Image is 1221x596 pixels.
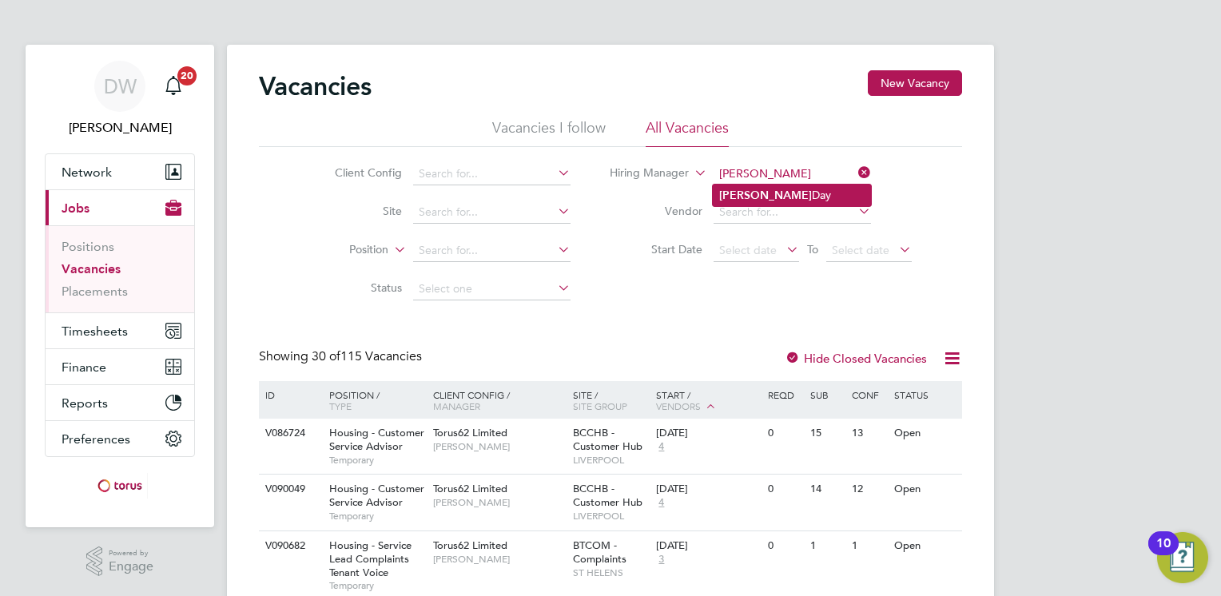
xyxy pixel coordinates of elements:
span: Torus62 Limited [433,538,507,552]
div: 0 [764,531,805,561]
div: Start / [652,381,764,421]
div: Showing [259,348,425,365]
span: Torus62 Limited [433,426,507,439]
span: Manager [433,399,480,412]
span: DW [104,76,137,97]
input: Search for... [413,201,571,224]
span: Type [329,399,352,412]
span: Network [62,165,112,180]
div: Position / [317,381,429,419]
div: Open [890,419,960,448]
span: 115 Vacancies [312,348,422,364]
div: [DATE] [656,427,760,440]
div: 1 [848,531,889,561]
label: Hide Closed Vacancies [785,351,927,366]
span: Torus62 Limited [433,482,507,495]
label: Status [310,280,402,295]
label: Start Date [610,242,702,256]
div: 12 [848,475,889,504]
span: LIVERPOOL [573,510,649,522]
button: Timesheets [46,313,194,348]
input: Search for... [413,240,571,262]
label: Site [310,204,402,218]
li: Day [713,185,871,206]
span: Engage [109,560,153,574]
div: ID [261,381,317,408]
div: Open [890,475,960,504]
label: Vendor [610,204,702,218]
a: Powered byEngage [86,546,154,577]
button: Network [46,154,194,189]
div: V090049 [261,475,317,504]
div: V086724 [261,419,317,448]
span: LIVERPOOL [573,454,649,467]
a: Go to home page [45,473,195,499]
span: 30 of [312,348,340,364]
label: Client Config [310,165,402,180]
div: [DATE] [656,539,760,553]
div: Jobs [46,225,194,312]
a: Vacancies [62,261,121,276]
div: Open [890,531,960,561]
h2: Vacancies [259,70,372,102]
button: New Vacancy [868,70,962,96]
input: Search for... [714,163,871,185]
img: torus-logo-retina.png [92,473,148,499]
a: Positions [62,239,114,254]
input: Search for... [413,163,571,185]
li: Vacancies I follow [492,118,606,147]
span: Housing - Customer Service Advisor [329,482,424,509]
span: [PERSON_NAME] [433,496,565,509]
div: Client Config / [429,381,569,419]
nav: Main navigation [26,45,214,527]
a: 20 [157,61,189,112]
div: 13 [848,419,889,448]
li: All Vacancies [646,118,729,147]
div: Status [890,381,960,408]
input: Select one [413,278,571,300]
span: BCCHB - Customer Hub [573,482,642,509]
span: Select date [832,243,889,257]
div: V090682 [261,531,317,561]
div: 0 [764,419,805,448]
span: Preferences [62,431,130,447]
span: 4 [656,496,666,510]
span: Temporary [329,579,425,592]
span: Dave Waite [45,118,195,137]
span: Housing - Customer Service Advisor [329,426,424,453]
span: Finance [62,360,106,375]
button: Finance [46,349,194,384]
span: Timesheets [62,324,128,339]
span: [PERSON_NAME] [433,440,565,453]
span: Jobs [62,201,89,216]
a: Placements [62,284,128,299]
label: Position [296,242,388,258]
span: Site Group [573,399,627,412]
span: 4 [656,440,666,454]
div: 10 [1156,543,1171,564]
span: To [802,239,823,260]
span: [PERSON_NAME] [433,553,565,566]
div: 1 [806,531,848,561]
span: 20 [177,66,197,85]
span: Housing - Service Lead Complaints Tenant Voice [329,538,412,579]
div: Conf [848,381,889,408]
span: Temporary [329,510,425,522]
div: Reqd [764,381,805,408]
div: [DATE] [656,483,760,496]
span: Reports [62,395,108,411]
label: Hiring Manager [597,165,689,181]
span: Select date [719,243,777,257]
button: Reports [46,385,194,420]
div: 14 [806,475,848,504]
span: BTCOM - Complaints [573,538,626,566]
div: Sub [806,381,848,408]
div: 15 [806,419,848,448]
span: ST HELENS [573,566,649,579]
span: Powered by [109,546,153,560]
b: [PERSON_NAME] [719,189,812,202]
div: 0 [764,475,805,504]
button: Preferences [46,421,194,456]
div: Site / [569,381,653,419]
span: 3 [656,553,666,566]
